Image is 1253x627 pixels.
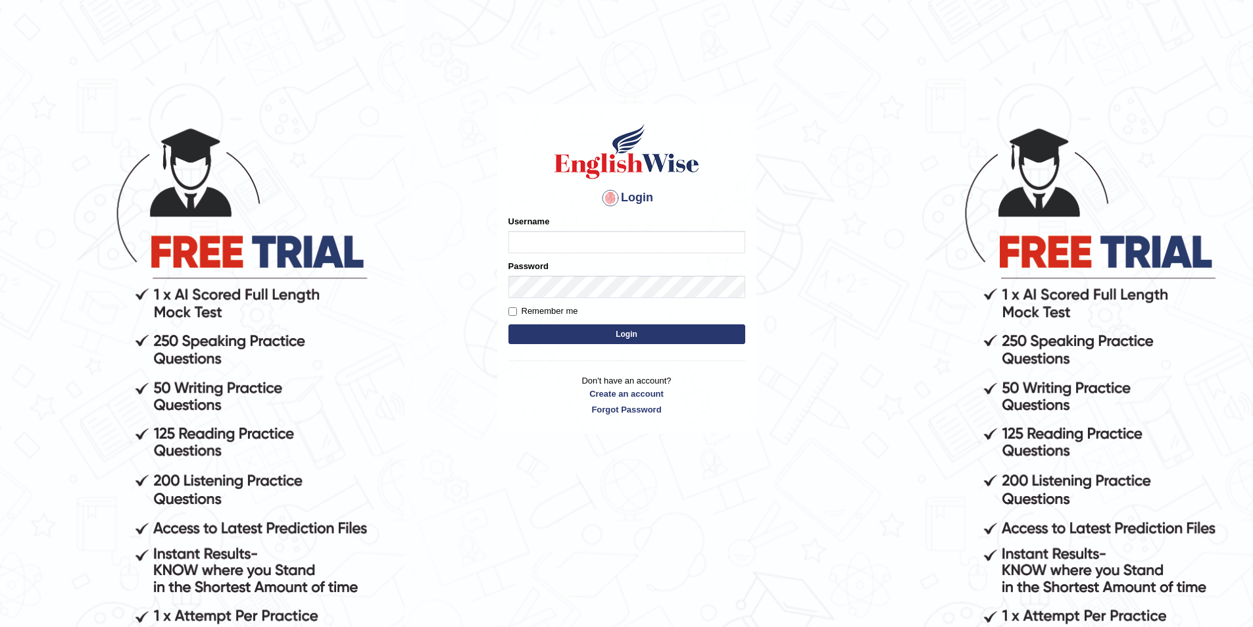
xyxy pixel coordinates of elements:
[508,324,745,344] button: Login
[508,305,578,318] label: Remember me
[552,122,702,181] img: Logo of English Wise sign in for intelligent practice with AI
[508,374,745,415] p: Don't have an account?
[508,260,549,272] label: Password
[508,403,745,416] a: Forgot Password
[508,388,745,400] a: Create an account
[508,307,517,316] input: Remember me
[508,215,550,228] label: Username
[508,188,745,209] h4: Login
